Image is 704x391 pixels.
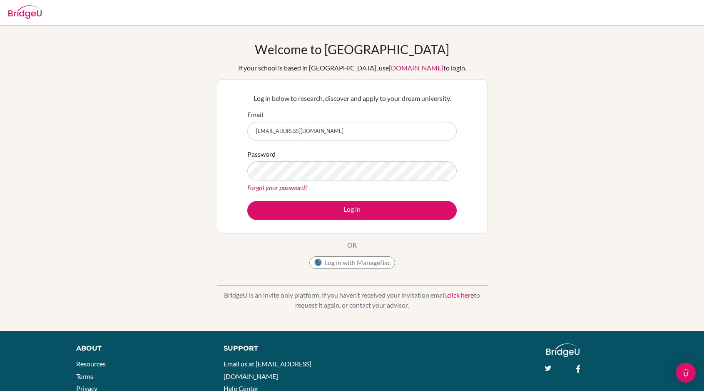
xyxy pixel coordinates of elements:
[255,42,449,57] h1: Welcome to [GEOGRAPHIC_DATA]
[217,290,488,310] p: BridgeU is an invite only platform. If you haven’t received your invitation email, to request it ...
[247,110,263,120] label: Email
[309,256,395,269] button: Log in with ManageBac
[76,360,106,368] a: Resources
[224,360,311,380] a: Email us at [EMAIL_ADDRESS][DOMAIN_NAME]
[546,343,580,357] img: logo_white@2x-f4f0deed5e89b7ecb1c2cc34c3e3d731f90f0f143d5ea2071677605dd97b5244.png
[247,201,457,220] button: Log in
[389,64,443,72] a: [DOMAIN_NAME]
[447,291,474,299] a: click here
[238,63,466,73] div: If your school is based in [GEOGRAPHIC_DATA], use to login.
[676,363,696,383] div: Open Intercom Messenger
[347,240,357,250] p: OR
[76,372,93,380] a: Terms
[247,183,307,191] a: Forgot your password?
[224,343,343,353] div: Support
[76,343,205,353] div: About
[247,93,457,103] p: Log in below to research, discover and apply to your dream university.
[247,149,276,159] label: Password
[8,5,42,19] img: Bridge-U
